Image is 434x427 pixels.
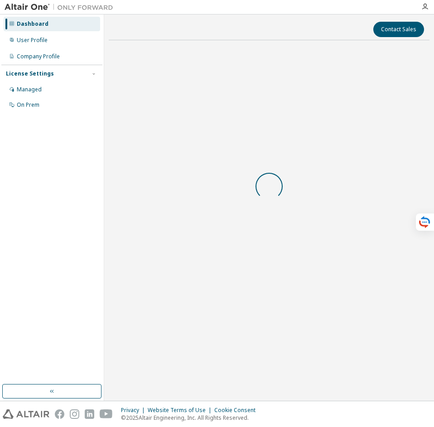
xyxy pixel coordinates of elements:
img: linkedin.svg [85,409,94,419]
div: Privacy [121,407,148,414]
div: Website Terms of Use [148,407,214,414]
img: Altair One [5,3,118,12]
button: Contact Sales [373,22,424,37]
img: youtube.svg [100,409,113,419]
img: instagram.svg [70,409,79,419]
div: License Settings [6,70,54,77]
p: © 2025 Altair Engineering, Inc. All Rights Reserved. [121,414,261,422]
div: On Prem [17,101,39,109]
div: Dashboard [17,20,48,28]
div: Managed [17,86,42,93]
div: User Profile [17,37,48,44]
img: altair_logo.svg [3,409,49,419]
img: facebook.svg [55,409,64,419]
div: Cookie Consent [214,407,261,414]
div: Company Profile [17,53,60,60]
